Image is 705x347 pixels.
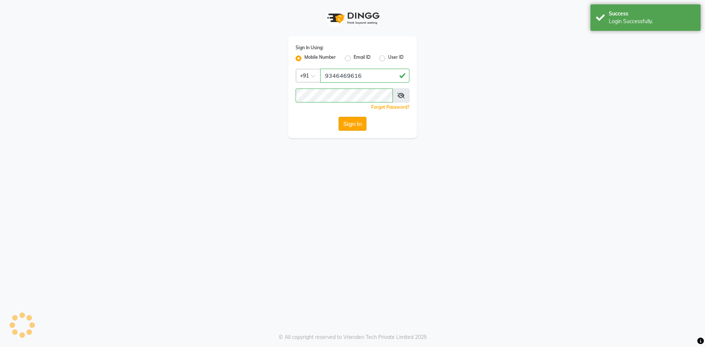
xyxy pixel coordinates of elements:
button: Sign In [339,117,366,131]
input: Username [296,88,393,102]
label: Mobile Number [304,54,336,63]
div: Success [609,10,695,18]
label: Sign In Using: [296,44,323,51]
img: logo1.svg [323,7,382,29]
label: Email ID [354,54,370,63]
a: Forgot Password? [371,104,409,110]
label: User ID [388,54,404,63]
input: Username [320,69,409,83]
div: Login Successfully. [609,18,695,25]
